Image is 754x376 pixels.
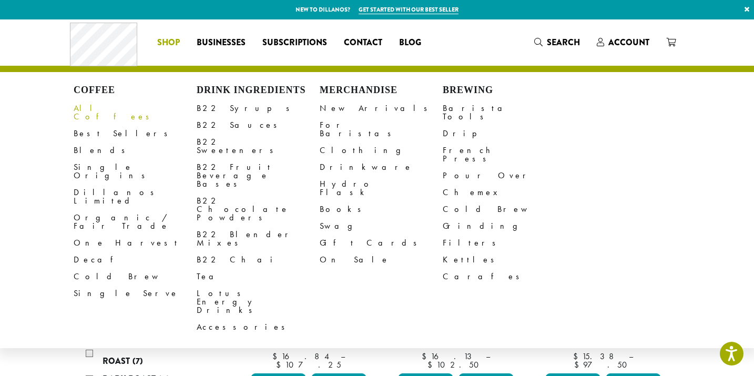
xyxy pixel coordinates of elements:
[276,359,285,370] span: $
[320,201,443,218] a: Books
[320,159,443,176] a: Drinkware
[149,34,188,51] a: Shop
[443,235,566,251] a: Filters
[574,359,583,370] span: $
[320,251,443,268] a: On Sale
[443,251,566,268] a: Kettles
[74,209,197,235] a: Organic / Fair Trade
[422,351,476,362] bdi: 16.13
[427,359,436,370] span: $
[197,100,320,117] a: B22 Syrups
[486,351,490,362] span: –
[543,183,664,369] a: RogueRated 5.00 out of 5
[443,125,566,142] a: Drip
[272,351,281,362] span: $
[344,36,382,49] span: Contact
[359,5,458,14] a: Get started with our best seller
[574,359,632,370] bdi: 97.50
[276,359,341,370] bdi: 107.25
[573,351,619,362] bdi: 15.38
[197,192,320,226] a: B22 Chocolate Powders
[320,142,443,159] a: Clothing
[197,117,320,134] a: B22 Sauces
[74,100,197,125] a: All Coffees
[197,319,320,336] a: Accessories
[443,100,566,125] a: Barista Tools
[272,351,331,362] bdi: 16.84
[320,117,443,142] a: For Baristas
[427,359,484,370] bdi: 102.50
[443,184,566,201] a: Chemex
[157,36,180,49] span: Shop
[74,268,197,285] a: Cold Brew
[629,351,633,362] span: –
[74,251,197,268] a: Decaf
[443,85,566,96] h4: Brewing
[443,142,566,167] a: French Press
[197,85,320,96] h4: Drink Ingredients
[133,355,143,367] span: (7)
[74,184,197,209] a: Dillanos Limited
[197,268,320,285] a: Tea
[74,285,197,302] a: Single Serve
[399,36,421,49] span: Blog
[197,285,320,319] a: Lotus Energy Drinks
[197,159,320,192] a: B22 Fruit Beverage Bases
[197,36,246,49] span: Businesses
[443,268,566,285] a: Carafes
[103,339,164,367] span: Medium-Dark Roast
[547,36,580,48] span: Search
[74,235,197,251] a: One Harvest
[248,183,369,369] a: Paradox BlendRated 5.00 out of 5
[443,218,566,235] a: Grinding
[197,251,320,268] a: B22 Chai
[320,176,443,201] a: Hydro Flask
[395,183,516,369] a: [GEOGRAPHIC_DATA]Rated 5.00 out of 5
[74,159,197,184] a: Single Origins
[608,36,649,48] span: Account
[320,218,443,235] a: Swag
[320,100,443,117] a: New Arrivals
[573,351,582,362] span: $
[74,142,197,159] a: Blends
[341,351,345,362] span: –
[197,226,320,251] a: B22 Blender Mixes
[443,167,566,184] a: Pour Over
[74,125,197,142] a: Best Sellers
[443,201,566,218] a: Cold Brew
[320,85,443,96] h4: Merchandise
[526,34,588,51] a: Search
[320,235,443,251] a: Gift Cards
[262,36,327,49] span: Subscriptions
[74,85,197,96] h4: Coffee
[197,134,320,159] a: B22 Sweeteners
[422,351,431,362] span: $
